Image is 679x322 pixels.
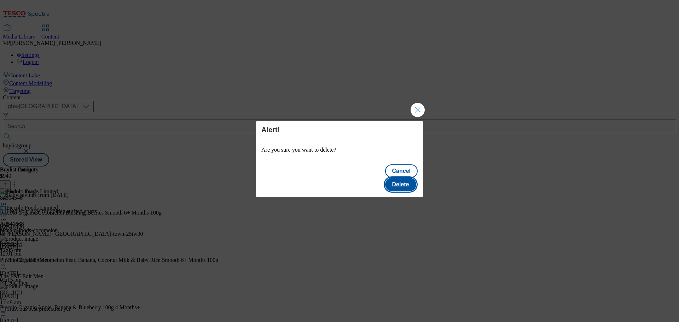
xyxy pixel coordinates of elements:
button: Delete [385,178,416,191]
button: Cancel [385,164,418,178]
h4: Alert! [261,125,418,134]
p: Are you sure you want to delete? [261,147,418,153]
button: Close Modal [411,103,425,117]
div: Modal [256,121,423,197]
